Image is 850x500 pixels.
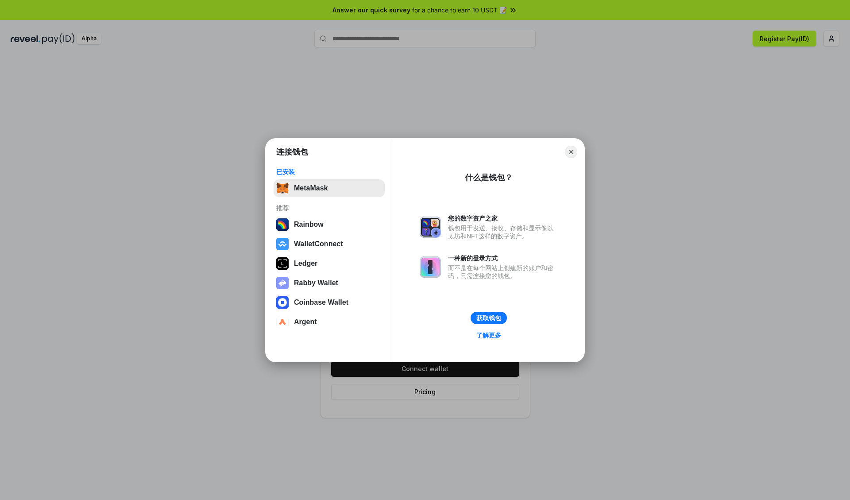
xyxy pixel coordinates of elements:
[294,221,324,229] div: Rainbow
[274,313,385,331] button: Argent
[276,204,382,212] div: 推荐
[294,240,343,248] div: WalletConnect
[471,329,506,341] a: 了解更多
[294,260,317,267] div: Ledger
[274,294,385,311] button: Coinbase Wallet
[448,254,558,262] div: 一种新的登录方式
[465,172,513,183] div: 什么是钱包？
[274,179,385,197] button: MetaMask
[294,298,348,306] div: Coinbase Wallet
[274,216,385,233] button: Rainbow
[476,331,501,339] div: 了解更多
[274,255,385,272] button: Ledger
[420,256,441,278] img: svg+xml,%3Csvg%20xmlns%3D%22http%3A%2F%2Fwww.w3.org%2F2000%2Fsvg%22%20fill%3D%22none%22%20viewBox...
[565,146,577,158] button: Close
[448,214,558,222] div: 您的数字资产之家
[276,296,289,309] img: svg+xml,%3Csvg%20width%3D%2228%22%20height%3D%2228%22%20viewBox%3D%220%200%2028%2028%22%20fill%3D...
[276,218,289,231] img: svg+xml,%3Csvg%20width%3D%22120%22%20height%3D%22120%22%20viewBox%3D%220%200%20120%20120%22%20fil...
[274,235,385,253] button: WalletConnect
[276,277,289,289] img: svg+xml,%3Csvg%20xmlns%3D%22http%3A%2F%2Fwww.w3.org%2F2000%2Fsvg%22%20fill%3D%22none%22%20viewBox...
[276,147,308,157] h1: 连接钱包
[276,257,289,270] img: svg+xml,%3Csvg%20xmlns%3D%22http%3A%2F%2Fwww.w3.org%2F2000%2Fsvg%22%20width%3D%2228%22%20height%3...
[294,184,328,192] div: MetaMask
[276,182,289,194] img: svg+xml,%3Csvg%20fill%3D%22none%22%20height%3D%2233%22%20viewBox%3D%220%200%2035%2033%22%20width%...
[420,217,441,238] img: svg+xml,%3Csvg%20xmlns%3D%22http%3A%2F%2Fwww.w3.org%2F2000%2Fsvg%22%20fill%3D%22none%22%20viewBox...
[294,318,317,326] div: Argent
[294,279,338,287] div: Rabby Wallet
[476,314,501,322] div: 获取钱包
[276,168,382,176] div: 已安装
[448,264,558,280] div: 而不是在每个网站上创建新的账户和密码，只需连接您的钱包。
[276,238,289,250] img: svg+xml,%3Csvg%20width%3D%2228%22%20height%3D%2228%22%20viewBox%3D%220%200%2028%2028%22%20fill%3D...
[471,312,507,324] button: 获取钱包
[276,316,289,328] img: svg+xml,%3Csvg%20width%3D%2228%22%20height%3D%2228%22%20viewBox%3D%220%200%2028%2028%22%20fill%3D...
[448,224,558,240] div: 钱包用于发送、接收、存储和显示像以太坊和NFT这样的数字资产。
[274,274,385,292] button: Rabby Wallet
